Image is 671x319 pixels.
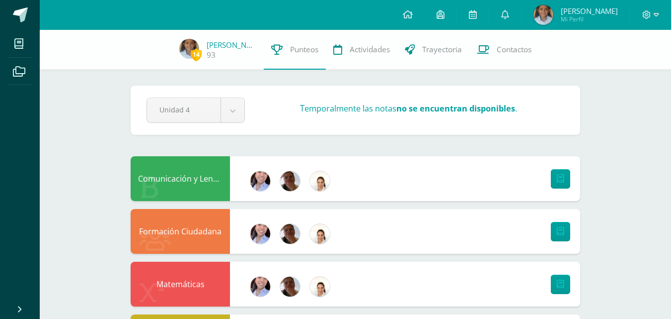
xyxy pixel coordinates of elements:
[397,30,469,70] a: Trayectoria
[131,262,230,307] div: Matemáticas
[497,44,531,55] span: Contactos
[207,40,256,50] a: [PERSON_NAME]
[207,50,216,60] a: 93
[310,224,330,244] img: 1b1251ea9f444567f905a481f694c0cf.png
[561,15,618,23] span: Mi Perfil
[264,30,326,70] a: Punteos
[250,171,270,191] img: f40ab776e133598a06cc6745553dbff1.png
[533,5,553,25] img: c36f59ee9ae2a80de9593859dc7be894.png
[326,30,397,70] a: Actividades
[131,156,230,201] div: Comunicación y Lenguaje
[280,277,300,297] img: a19c5e98919971e7448b405dde98ec78.png
[280,171,300,191] img: a19c5e98919971e7448b405dde98ec78.png
[310,171,330,191] img: 1b1251ea9f444567f905a481f694c0cf.png
[469,30,539,70] a: Contactos
[131,209,230,254] div: Formación Ciudadana
[350,44,390,55] span: Actividades
[396,103,515,114] strong: no se encuentran disponibles
[300,103,517,114] h3: Temporalmente las notas .
[147,98,244,122] a: Unidad 4
[561,6,618,16] span: [PERSON_NAME]
[310,277,330,297] img: 1b1251ea9f444567f905a481f694c0cf.png
[250,224,270,244] img: f40ab776e133598a06cc6745553dbff1.png
[179,39,199,59] img: c36f59ee9ae2a80de9593859dc7be894.png
[290,44,318,55] span: Punteos
[422,44,462,55] span: Trayectoria
[250,277,270,297] img: f40ab776e133598a06cc6745553dbff1.png
[159,98,208,121] span: Unidad 4
[191,48,202,61] span: 14
[280,224,300,244] img: a19c5e98919971e7448b405dde98ec78.png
